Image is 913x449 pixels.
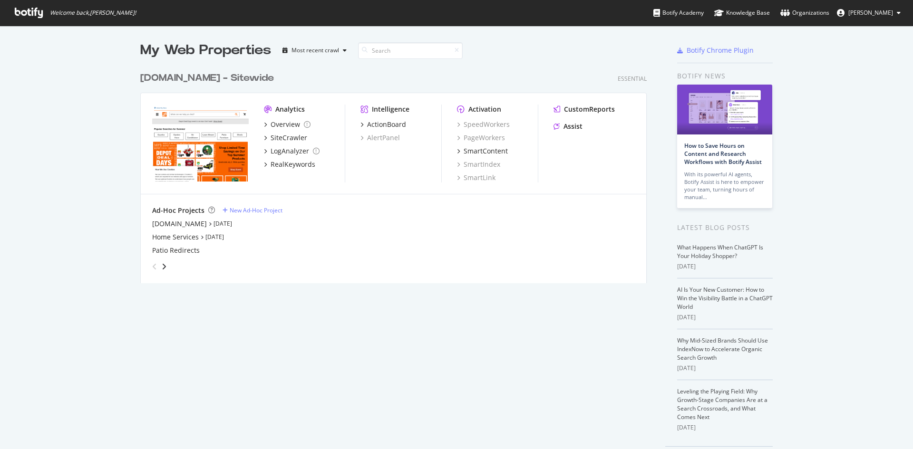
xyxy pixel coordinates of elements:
a: New Ad-Hoc Project [223,206,282,214]
div: [DATE] [677,423,773,432]
div: Ad-Hoc Projects [152,206,204,215]
div: Latest Blog Posts [677,222,773,233]
div: SiteCrawler [271,133,307,143]
div: LogAnalyzer [271,146,309,156]
a: LogAnalyzer [264,146,320,156]
div: Essential [618,75,647,83]
div: angle-left [148,259,161,274]
div: Activation [468,105,501,114]
a: SpeedWorkers [457,120,510,129]
a: Patio Redirects [152,246,200,255]
span: Welcome back, [PERSON_NAME] ! [50,9,136,17]
a: PageWorkers [457,133,505,143]
div: Most recent crawl [291,48,339,53]
a: [DATE] [205,233,224,241]
div: Botify Chrome Plugin [687,46,754,55]
a: SmartIndex [457,160,500,169]
a: What Happens When ChatGPT Is Your Holiday Shopper? [677,243,763,260]
img: How to Save Hours on Content and Research Workflows with Botify Assist [677,85,772,134]
a: SmartLink [457,173,495,182]
div: Organizations [780,8,829,18]
div: [DOMAIN_NAME] - Sitewide [140,71,274,85]
div: ActionBoard [367,120,406,129]
div: RealKeywords [271,160,315,169]
a: Botify Chrome Plugin [677,46,754,55]
div: angle-right [161,262,167,271]
div: [DATE] [677,262,773,271]
div: Botify Academy [653,8,704,18]
div: [DATE] [677,364,773,373]
a: AlertPanel [360,133,400,143]
div: CustomReports [564,105,615,114]
a: ActionBoard [360,120,406,129]
a: Leveling the Playing Field: Why Growth-Stage Companies Are at a Search Crossroads, and What Comes... [677,387,767,421]
a: CustomReports [554,105,615,114]
button: Most recent crawl [279,43,350,58]
img: homedepot.ca [152,105,249,182]
a: How to Save Hours on Content and Research Workflows with Botify Assist [684,142,762,166]
div: Intelligence [372,105,409,114]
a: [DATE] [214,220,232,228]
a: Why Mid-Sized Brands Should Use IndexNow to Accelerate Organic Search Growth [677,336,768,362]
div: Overview [271,120,300,129]
div: Botify news [677,71,773,81]
div: Analytics [275,105,305,114]
a: Assist [554,122,583,131]
a: RealKeywords [264,160,315,169]
a: AI Is Your New Customer: How to Win the Visibility Battle in a ChatGPT World [677,286,773,311]
div: Knowledge Base [714,8,770,18]
div: My Web Properties [140,41,271,60]
div: New Ad-Hoc Project [230,206,282,214]
input: Search [358,42,463,59]
div: grid [140,60,654,283]
a: Overview [264,120,311,129]
a: SiteCrawler [264,133,307,143]
div: With its powerful AI agents, Botify Assist is here to empower your team, turning hours of manual… [684,171,765,201]
a: Home Services [152,232,199,242]
button: [PERSON_NAME] [829,5,908,20]
a: [DOMAIN_NAME] [152,219,207,229]
div: Assist [563,122,583,131]
a: SmartContent [457,146,508,156]
div: [DATE] [677,313,773,322]
a: [DOMAIN_NAME] - Sitewide [140,71,278,85]
span: Disha Shah [848,9,893,17]
div: SmartContent [464,146,508,156]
